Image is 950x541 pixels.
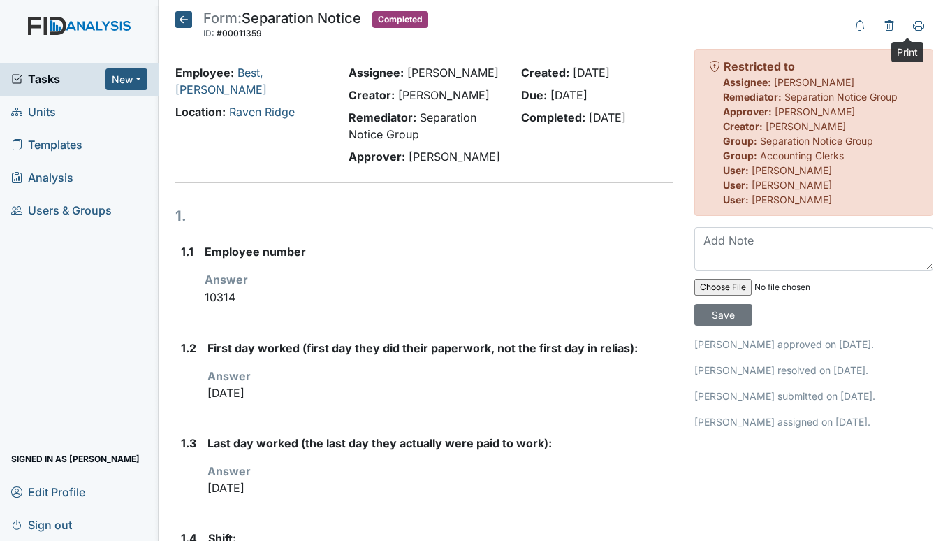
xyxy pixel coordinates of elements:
[175,66,234,80] strong: Employee:
[175,205,674,226] h1: 1.
[760,150,844,161] span: Accounting Clerks
[11,101,56,123] span: Units
[203,28,214,38] span: ID:
[349,66,404,80] strong: Assignee:
[774,76,854,88] span: [PERSON_NAME]
[409,150,500,164] span: [PERSON_NAME]
[589,110,626,124] span: [DATE]
[766,120,846,132] span: [PERSON_NAME]
[694,414,933,429] p: [PERSON_NAME] assigned on [DATE].
[349,150,405,164] strong: Approver:
[694,363,933,377] p: [PERSON_NAME] resolved on [DATE].
[723,91,782,103] strong: Remediator:
[175,105,226,119] strong: Location:
[207,464,251,478] strong: Answer
[724,59,795,73] strong: Restricted to
[105,68,147,90] button: New
[407,66,499,80] span: [PERSON_NAME]
[207,384,674,401] p: [DATE]
[752,194,832,205] span: [PERSON_NAME]
[775,106,855,117] span: [PERSON_NAME]
[203,10,242,27] span: Form:
[398,88,490,102] span: [PERSON_NAME]
[723,150,757,161] strong: Group:
[723,76,771,88] strong: Assignee:
[752,179,832,191] span: [PERSON_NAME]
[723,106,772,117] strong: Approver:
[349,88,395,102] strong: Creator:
[752,164,832,176] span: [PERSON_NAME]
[521,88,547,102] strong: Due:
[723,194,749,205] strong: User:
[11,167,73,189] span: Analysis
[694,389,933,403] p: [PERSON_NAME] submitted on [DATE].
[372,11,428,28] span: Completed
[203,11,361,42] div: Separation Notice
[229,105,295,119] a: Raven Ridge
[723,135,757,147] strong: Group:
[207,340,638,356] label: First day worked (first day they did their paperwork, not the first day in relias):
[573,66,610,80] span: [DATE]
[891,42,923,62] div: Print
[723,164,749,176] strong: User:
[521,110,585,124] strong: Completed:
[181,340,196,356] label: 1.2
[11,448,140,470] span: Signed in as [PERSON_NAME]
[723,179,749,191] strong: User:
[723,120,763,132] strong: Creator:
[11,134,82,156] span: Templates
[11,481,85,503] span: Edit Profile
[181,435,196,452] label: 1.3
[205,243,306,260] label: Employee number
[207,435,552,452] label: Last day worked (the last day they actually were paid to work):
[217,28,262,38] span: #00011359
[349,110,416,124] strong: Remediator:
[207,479,674,496] p: [DATE]
[550,88,587,102] span: [DATE]
[694,337,933,352] p: [PERSON_NAME] approved on [DATE].
[784,91,898,103] span: Separation Notice Group
[11,71,105,87] a: Tasks
[11,514,72,535] span: Sign out
[207,369,251,383] strong: Answer
[205,273,248,287] strong: Answer
[521,66,569,80] strong: Created:
[11,200,112,222] span: Users & Groups
[181,243,193,260] label: 1.1
[694,304,752,326] input: Save
[760,135,873,147] span: Separation Notice Group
